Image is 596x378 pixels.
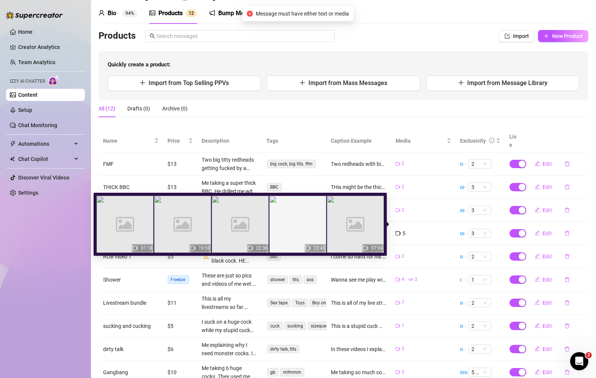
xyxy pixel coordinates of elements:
span: 2 [472,345,488,353]
div: Two big titty redheads getting fucked by a huge cock. I suck the cum from her pussy when he cums ... [202,156,258,172]
button: Edit [529,204,558,216]
span: Edit [543,184,552,190]
span: video-camera [396,231,401,236]
span: 2 [472,322,488,330]
span: sizequeen [308,322,334,330]
span: 5 🔥 [472,368,488,376]
span: Price [168,137,187,145]
span: 1 [189,11,191,16]
span: Edit [543,207,552,213]
div: Two redheads with big tits service a huge cock [331,160,387,168]
sup: 12 [186,9,197,17]
button: Edit [529,343,558,355]
button: Import from Message Library [426,76,579,91]
button: delete [558,274,576,286]
span: Edit [543,346,552,352]
a: Settings [18,190,38,196]
div: I come so hard for his huge cock. He is so fucking good at my pussy. [331,252,387,261]
span: warning [203,254,209,259]
span: Edit [543,277,552,283]
span: video-camera [396,324,400,328]
button: Edit [529,274,558,286]
span: 2 [415,276,418,283]
span: 01:18 [141,246,153,251]
div: This is a stupid cuck who pays to watch me fuck monster cocks. lol Look how small his cock is com... [331,322,387,330]
a: Setup [18,107,32,113]
td: THICK BBC [99,176,163,199]
span: delete [565,323,570,329]
span: plus [544,33,549,39]
div: Wanna see me play with my fat tits? [331,276,387,284]
a: Chat Monitoring [18,122,57,128]
span: video-camera [396,185,400,189]
span: 07:04 [371,246,383,251]
span: BBC [267,183,282,191]
span: 4 [402,276,404,283]
span: 2 [472,160,488,168]
td: FMF [99,153,163,176]
button: Edit [529,250,558,263]
button: delete [558,297,576,309]
span: 22:36 [256,246,268,251]
th: Name [99,129,163,153]
td: Shower [99,268,163,291]
span: Message must have either text or media [256,6,349,15]
td: $13 [163,153,197,176]
iframe: Intercom live chat [570,352,588,370]
button: Edit [529,227,558,239]
span: Edit [543,323,552,329]
span: user [99,10,105,16]
span: Edit [543,369,552,375]
span: 2 [402,253,404,260]
span: edit [535,161,540,166]
td: dirty talk [99,338,163,361]
td: Livestream bundle [99,291,163,315]
h3: Products [99,30,136,42]
th: Caption Example [327,129,391,153]
span: 3 [472,206,488,214]
span: delete [565,370,570,375]
span: New Product [552,33,583,39]
th: Price [163,129,197,153]
span: Name [103,137,153,145]
div: Me explaining why I need monster cocks. I explain what big cock feels like inside my pussy and wh... [202,341,258,358]
span: close-circle [247,8,253,14]
div: Me taking a super thick BBC. He drilled me with so much dick. He might be the thickest ever. I co... [202,179,258,195]
span: Edit [543,300,552,306]
td: sucking and cucking [99,315,163,338]
span: 5 [402,345,404,353]
span: video-camera [396,254,400,259]
span: plus [139,80,145,86]
span: plus [458,80,464,86]
span: 2 [191,11,194,16]
span: Import [513,33,529,39]
span: import [505,33,510,39]
span: edit [535,369,540,375]
a: Creator Analytics [18,41,79,53]
div: I suck on a huge cock while my stupid cuck watches. This cock is like 3 times as big as the dump ... [202,318,258,334]
span: Automations [18,138,72,150]
span: 2 [402,160,404,167]
span: dirty talk, tits [267,345,299,353]
a: Discover Viral Videos [18,175,69,181]
strong: Quickly create a product: [108,61,171,68]
div: In these videos I explain how I need huge cock and hate average ones or little ones. [331,345,387,353]
td: ROB video 1 [99,245,163,268]
td: $11 [163,291,197,315]
span: Toys [292,299,308,307]
span: video-camera [133,246,138,251]
span: Edit [543,161,552,167]
span: thunderbolt [10,141,16,147]
span: delete [565,161,570,167]
a: Team Analytics [18,59,55,65]
div: This is all of my live streams. I play with myself. I use huge toys. I get fucked rough. I cum so... [331,299,387,307]
span: delete [565,277,570,282]
button: Import [499,30,535,42]
span: cuck [267,322,283,330]
span: 7 [402,299,404,306]
span: video-camera [396,370,400,375]
sup: 94% [122,9,137,17]
span: Edit [543,230,552,236]
span: video-camera [396,347,400,351]
span: edit [535,254,540,259]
